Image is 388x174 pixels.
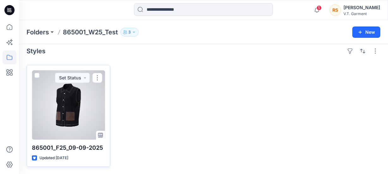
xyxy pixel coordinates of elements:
[128,29,131,36] p: 3
[120,28,139,37] button: 3
[32,143,105,152] p: 865001_F25_09-09-2025
[317,5,322,10] span: 5
[63,28,118,37] p: 865001_W25_Test
[330,4,341,16] div: RS
[352,26,380,38] button: New
[27,47,45,55] h4: Styles
[343,4,380,11] div: [PERSON_NAME]
[32,70,105,140] a: 865001_F25_09-09-2025
[343,11,380,16] div: V.T. Garment
[39,155,68,161] p: Updated [DATE]
[27,28,49,37] a: Folders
